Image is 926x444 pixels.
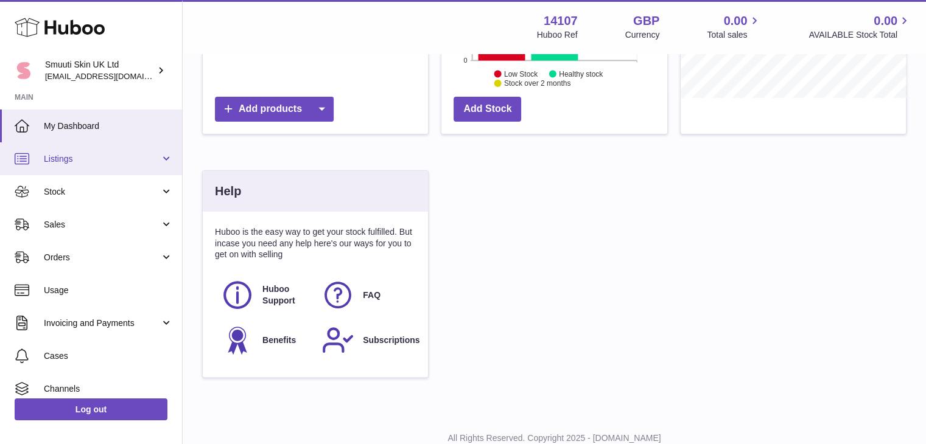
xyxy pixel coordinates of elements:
span: FAQ [363,290,381,301]
span: Sales [44,219,160,231]
text: Healthy stock [559,69,603,78]
span: Usage [44,285,173,296]
a: Add Stock [454,97,521,122]
a: 0.00 AVAILABLE Stock Total [808,13,911,41]
a: Benefits [221,324,309,356]
text: Stock over 2 months [504,79,570,88]
a: Add products [215,97,334,122]
span: Subscriptions [363,335,419,346]
span: AVAILABLE Stock Total [808,29,911,41]
a: Subscriptions [321,324,410,356]
div: Currency [625,29,660,41]
span: Channels [44,383,173,395]
span: Orders [44,252,160,263]
strong: GBP [633,13,659,29]
span: Listings [44,153,160,165]
div: Huboo Ref [537,29,578,41]
a: Log out [15,398,167,420]
strong: 14107 [544,13,578,29]
span: My Dashboard [44,120,173,132]
p: Huboo is the easy way to get your stock fulfilled. But incase you need any help here's our ways f... [215,226,416,261]
a: 0.00 Total sales [707,13,761,41]
p: All Rights Reserved. Copyright 2025 - [DOMAIN_NAME] [192,432,916,444]
span: Total sales [707,29,761,41]
span: Invoicing and Payments [44,317,160,329]
a: Huboo Support [221,279,309,311]
img: Paivi.korvela@gmail.com [15,61,33,80]
span: [EMAIL_ADDRESS][DOMAIN_NAME] [45,71,179,81]
span: 0.00 [874,13,897,29]
text: Low Stock [504,69,538,78]
span: Benefits [262,335,296,346]
a: FAQ [321,279,410,311]
span: 0.00 [724,13,748,29]
h3: Help [215,183,241,199]
span: Huboo Support [262,283,308,307]
text: 0 [464,57,468,64]
span: Stock [44,186,160,198]
span: Cases [44,350,173,362]
div: Smuuti Skin UK Ltd [45,59,155,82]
